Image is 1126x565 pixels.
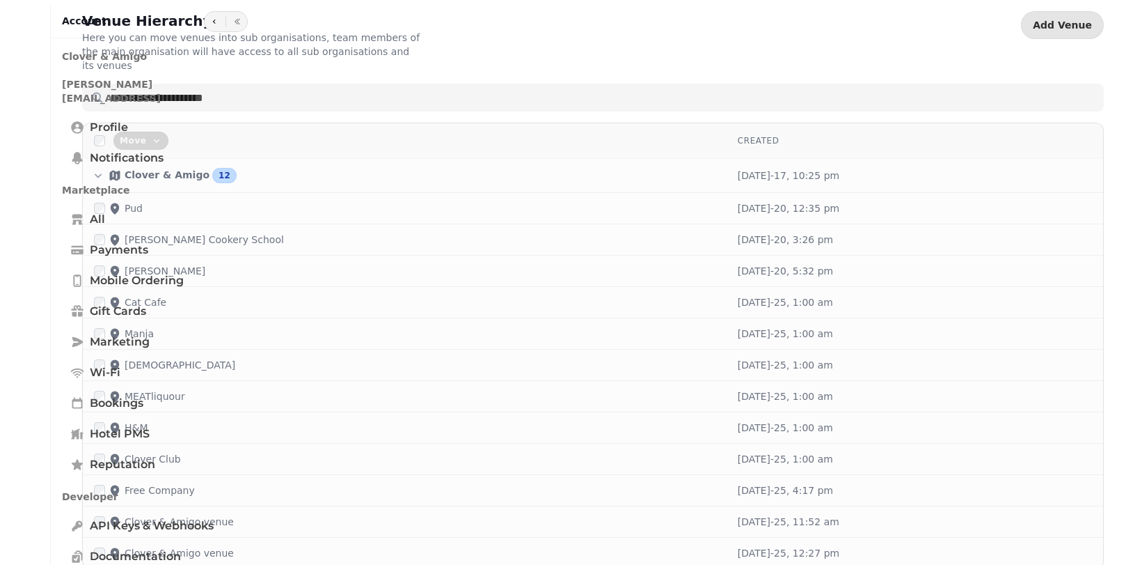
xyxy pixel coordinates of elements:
[738,358,1092,372] div: [DATE]-25, 1:00 am
[738,546,1092,560] div: [DATE]-25, 12:27 pm
[738,421,1092,435] div: [DATE]-25, 1:00 am
[90,395,143,412] span: Bookings
[62,14,106,28] h2: Account
[738,201,1092,215] div: [DATE]-20, 12:35 pm
[90,364,120,381] span: Wi-Fi
[62,389,242,417] a: Bookings
[738,135,1092,146] div: Created
[62,512,242,540] a: API keys & webhooks
[738,515,1092,529] div: [DATE]-25, 11:52 am
[738,264,1092,278] div: [DATE]-20, 5:32 pm
[62,484,242,509] p: Developer
[62,178,242,203] p: Marketplace
[738,452,1092,466] div: [DATE]-25, 1:00 am
[62,144,242,172] a: Notifications
[62,328,242,356] a: Marketing
[90,242,148,258] span: Payments
[62,206,242,233] a: All
[62,297,242,325] a: Gift cards
[738,169,1092,183] div: [DATE]-17, 10:25 pm
[90,426,150,442] span: Hotel PMS
[1021,11,1104,39] button: Add Venue
[90,518,214,534] span: API keys & webhooks
[90,211,105,228] span: All
[738,233,1092,247] div: [DATE]-20, 3:26 pm
[62,451,242,479] a: Reputation
[62,420,242,448] a: Hotel PMS
[90,303,146,320] span: Gift cards
[62,267,242,295] a: Mobile ordering
[738,295,1092,309] div: [DATE]-25, 1:00 am
[90,272,184,289] span: Mobile ordering
[90,119,128,136] span: Profile
[62,359,242,387] a: Wi-Fi
[90,456,155,473] span: Reputation
[738,389,1092,403] div: [DATE]-25, 1:00 am
[738,483,1092,497] div: [DATE]-25, 4:17 pm
[90,548,181,565] span: Documentation
[82,31,438,72] p: Here you can move venues into sub organisations, team members of the main organisation will have ...
[738,327,1092,341] div: [DATE]-25, 1:00 am
[62,44,242,69] p: Clover & Amigo
[62,72,242,111] p: [PERSON_NAME][EMAIL_ADDRESS]
[62,236,242,264] a: Payments
[90,334,150,350] span: Marketing
[62,114,242,141] a: Profile
[90,150,164,167] span: Notifications
[1033,20,1092,30] span: Add Venue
